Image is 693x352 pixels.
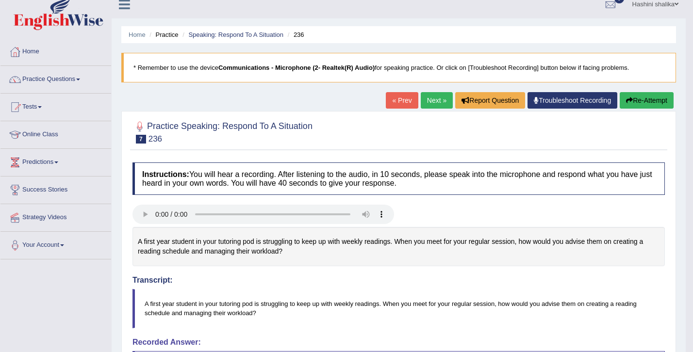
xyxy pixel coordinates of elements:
[0,121,111,145] a: Online Class
[386,92,418,109] a: « Prev
[121,53,676,82] blockquote: * Remember to use the device for speaking practice. Or click on [Troubleshoot Recording] button b...
[142,170,189,178] b: Instructions:
[0,176,111,201] a: Success Stories
[0,232,111,256] a: Your Account
[129,31,146,38] a: Home
[0,66,111,90] a: Practice Questions
[132,162,665,195] h4: You will hear a recording. After listening to the audio, in 10 seconds, please speak into the mic...
[0,94,111,118] a: Tests
[0,38,111,63] a: Home
[421,92,453,109] a: Next »
[132,227,665,266] div: A first year student in your tutoring pod is struggling to keep up with weekly readings. When you...
[132,119,313,144] h2: Practice Speaking: Respond To A Situation
[132,338,665,347] h4: Recorded Answer:
[0,149,111,173] a: Predictions
[218,64,375,71] b: Communications - Microphone (2- Realtek(R) Audio)
[188,31,283,38] a: Speaking: Respond To A Situation
[528,92,617,109] a: Troubleshoot Recording
[285,30,304,39] li: 236
[132,289,665,328] blockquote: A first year student in your tutoring pod is struggling to keep up with weekly readings. When you...
[147,30,178,39] li: Practice
[455,92,525,109] button: Report Question
[0,204,111,228] a: Strategy Videos
[148,134,162,144] small: 236
[620,92,674,109] button: Re-Attempt
[136,135,146,144] span: 7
